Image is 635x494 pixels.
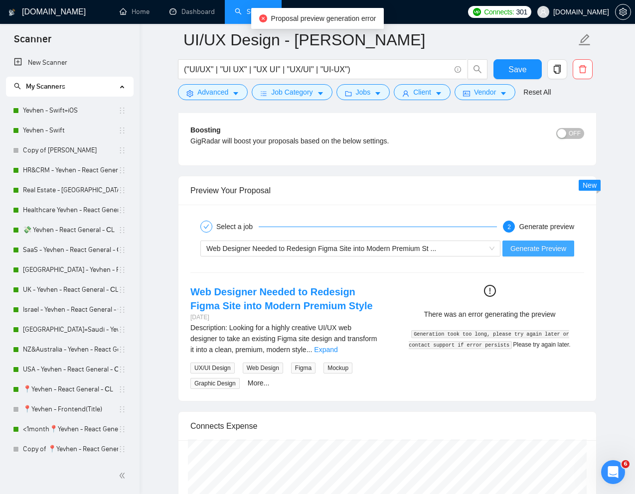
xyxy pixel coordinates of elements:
[455,84,515,100] button: idcardVendorcaret-down
[578,33,591,46] span: edit
[6,399,133,419] li: 📍Yevhen - Frontend(Title)
[252,84,332,100] button: barsJob Categorycaret-down
[413,87,431,98] span: Client
[118,246,126,254] span: holder
[6,360,133,379] li: USA - Yevhen - React General - СL
[548,65,567,74] span: copy
[6,32,59,53] span: Scanner
[473,8,481,16] img: upwork-logo.png
[6,320,133,340] li: UAE+Saudi - Yevhen - React General - СL
[502,241,574,256] button: Generate Preview
[260,90,267,97] span: bars
[6,220,133,240] li: 💸 Yevhen - React General - СL
[232,90,239,97] span: caret-down
[510,243,566,254] span: Generate Preview
[216,221,259,233] div: Select a job
[468,59,487,79] button: search
[6,439,133,459] li: Copy of 📍Yevhen - React General - СL
[118,326,126,334] span: holder
[435,90,442,97] span: caret-down
[169,7,215,16] a: dashboardDashboard
[402,90,409,97] span: user
[23,419,118,439] a: <1month📍Yevhen - React General - СL
[23,260,118,280] a: [GEOGRAPHIC_DATA] - Yevhen - React General - СL
[569,128,581,139] span: OFF
[243,363,283,373] span: Web Design
[474,87,496,98] span: Vendor
[6,200,133,220] li: Healthcare Yevhen - React General - СL
[190,313,379,322] div: [DATE]
[519,221,574,233] div: Generate preview
[118,107,126,115] span: holder
[513,341,570,348] span: Please try again later.
[23,439,118,459] a: Copy of 📍Yevhen - React General - СL
[23,220,118,240] a: 💸 Yevhen - React General - СL
[203,224,209,230] span: check
[6,160,133,180] li: HR&CRM - Yevhen - React General - СL
[23,399,118,419] a: 📍Yevhen - Frontend(Title)
[118,306,126,314] span: holder
[23,320,118,340] a: [GEOGRAPHIC_DATA]+Saudi - Yevhen - React General - СL
[455,66,461,73] span: info-circle
[6,180,133,200] li: Real Estate - Yevhen - React General - СL
[206,245,436,252] span: Web Designer Needed to Redesign Figma Site into Modern Premium St ...
[6,280,133,300] li: UK - Yevhen - React General - СL
[14,53,125,73] a: New Scanner
[183,27,576,52] input: Scanner name...
[23,240,118,260] a: SaaS - Yevhen - React General - СL
[336,84,390,100] button: folderJobscaret-down
[23,140,118,160] a: Copy of [PERSON_NAME]
[118,146,126,154] span: holder
[118,405,126,413] span: holder
[119,471,129,481] span: double-left
[424,310,556,318] span: There was an error generating the preview
[184,63,450,76] input: Search Freelance Jobs...
[190,286,373,311] a: Web Designer Needed to Redesign Figma Site into Modern Premium Style
[493,59,542,79] button: Save
[197,87,228,98] span: Advanced
[178,84,248,100] button: settingAdvancedcaret-down
[271,87,313,98] span: Job Category
[507,224,511,231] span: 2
[190,126,221,134] b: Boosting
[118,385,126,393] span: holder
[468,65,487,74] span: search
[235,7,272,16] a: searchScanner
[118,346,126,354] span: holder
[622,460,630,468] span: 6
[8,4,15,20] img: logo
[6,101,133,121] li: Yevhen - Swift+iOS
[314,346,337,354] a: Expand
[583,181,597,189] span: New
[118,186,126,194] span: holder
[484,285,496,297] span: exclamation-circle
[356,87,371,98] span: Jobs
[190,378,240,389] span: Graphic Design
[601,460,625,484] iframe: Intercom live chat
[291,363,316,373] span: Figma
[345,90,352,97] span: folder
[14,83,21,90] span: search
[271,14,376,22] span: Proposal preview generation error
[463,90,470,97] span: idcard
[23,101,118,121] a: Yevhen - Swift+iOS
[374,90,381,97] span: caret-down
[23,200,118,220] a: Healthcare Yevhen - React General - СL
[118,166,126,174] span: holder
[190,363,235,373] span: UX/UI Design
[186,90,193,97] span: setting
[523,87,551,98] a: Reset All
[118,226,126,234] span: holder
[323,363,352,373] span: Mockup
[23,121,118,140] a: Yevhen - Swift
[118,206,126,214] span: holder
[23,340,118,360] a: NZ&Australia - Yevhen - React General - СL
[23,379,118,399] a: 📍Yevhen - React General - СL
[615,4,631,20] button: setting
[118,266,126,274] span: holder
[23,180,118,200] a: Real Estate - [GEOGRAPHIC_DATA] - React General - СL
[484,6,514,17] span: Connects:
[190,412,584,440] div: Connects Expense
[190,176,584,205] div: Preview Your Proposal
[23,300,118,320] a: Israel - Yevhen - React General - СL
